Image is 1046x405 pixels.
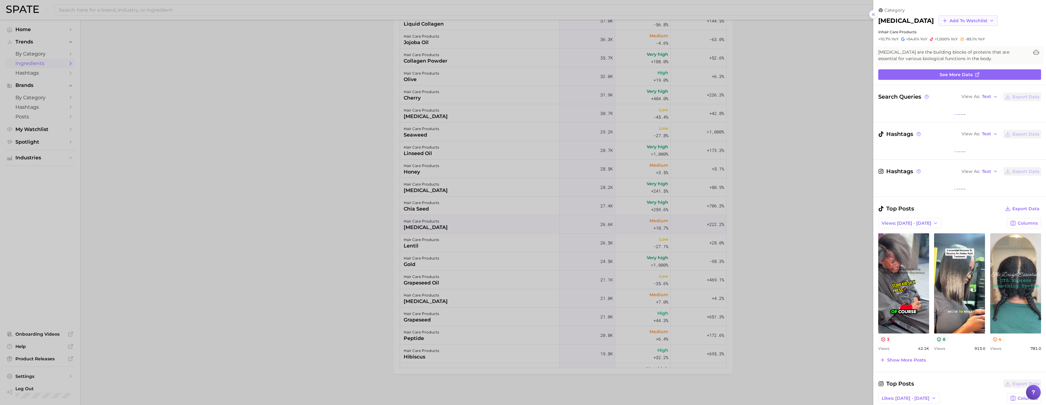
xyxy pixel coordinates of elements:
span: 781.0 [1030,346,1041,351]
button: Columns [1007,218,1041,228]
span: View As [962,95,980,98]
span: View As [962,170,980,173]
button: Columns [1007,393,1041,403]
span: Export Data [1012,381,1040,387]
button: Export Data [1003,130,1041,138]
span: Text [982,95,991,98]
span: >1,000% [935,37,950,41]
h2: [MEDICAL_DATA] [878,17,934,24]
span: hair care products [882,30,916,34]
span: YoY [951,37,958,42]
span: +10.7% [878,37,891,41]
button: Export Data [1003,167,1041,176]
button: Views: [DATE] - [DATE] [878,218,941,228]
button: 4 [990,336,1004,342]
span: 913.0 [974,346,985,351]
button: View AsText [960,130,999,138]
div: in [878,30,1041,34]
span: YoY [892,37,899,42]
button: View AsText [960,93,999,101]
span: [MEDICAL_DATA] are the building blocks of proteins that are essential for various biological func... [878,49,1029,62]
span: Show more posts [887,358,926,363]
span: Export Data [1012,206,1040,211]
button: 8 [934,336,948,342]
span: Export Data [1012,94,1040,100]
span: Views: [DATE] - [DATE] [882,221,931,226]
span: Columns [1018,221,1038,226]
span: Views [934,346,945,351]
button: View AsText [960,167,999,175]
button: 3 [878,336,892,342]
span: Hashtags [878,130,922,138]
button: Show more posts [878,356,927,364]
span: Search Queries [878,92,930,101]
span: Hashtags [878,167,922,176]
span: Top Posts [878,204,914,213]
span: Views [878,346,889,351]
button: Likes: [DATE] - [DATE] [878,393,940,403]
span: Columns [1018,396,1038,401]
button: Export Data [1003,379,1041,388]
span: +54.6% [906,37,919,41]
span: Text [982,132,991,136]
span: Export Data [1012,169,1040,174]
span: 42.1k [918,346,929,351]
button: Export Data [1003,204,1041,213]
button: Add to Watchlist [939,15,998,26]
span: Views [990,346,1001,351]
span: Text [982,170,991,173]
span: Top Posts [878,379,914,388]
span: Likes: [DATE] - [DATE] [882,396,929,401]
span: See more data [940,72,973,77]
span: YoY [978,37,985,42]
span: Export Data [1012,132,1040,137]
button: Export Data [1003,92,1041,101]
span: -85.1% [965,37,977,41]
span: YoY [920,37,927,42]
span: View As [962,132,980,136]
a: See more data [878,69,1041,80]
span: Add to Watchlist [949,18,987,23]
span: category [884,7,905,13]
